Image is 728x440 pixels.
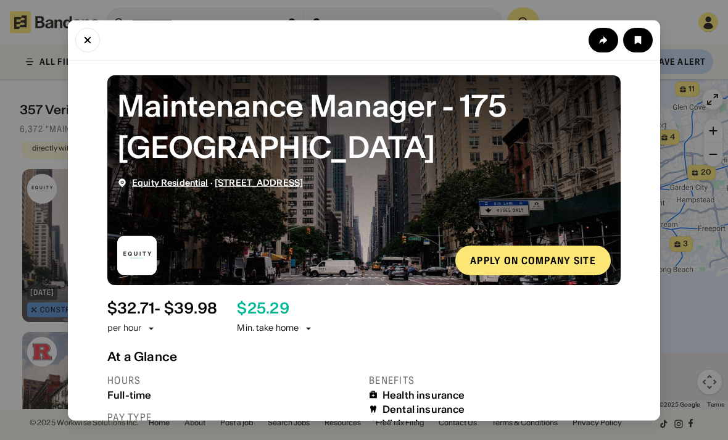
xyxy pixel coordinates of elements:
div: Full-time [107,389,359,401]
div: Apply on company site [470,255,596,265]
div: $ 25.29 [237,299,289,317]
img: Equity Residential logo [117,235,157,275]
button: Close [75,27,100,52]
div: Min. take home [237,322,313,334]
div: Dental insurance [383,403,465,415]
div: Pay type [107,410,359,423]
div: · [132,177,303,188]
div: $ 32.71 - $39.98 [107,299,217,317]
div: At a Glance [107,349,621,363]
span: [STREET_ADDRESS] [215,176,303,188]
div: Health insurance [383,389,465,401]
div: Benefits [369,373,621,386]
div: per hour [107,322,141,334]
div: Hours [107,373,359,386]
div: Maintenance Manager - 175 Kent [117,85,611,167]
div: Vision insurance [383,418,464,430]
span: Equity Residential [132,176,209,188]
